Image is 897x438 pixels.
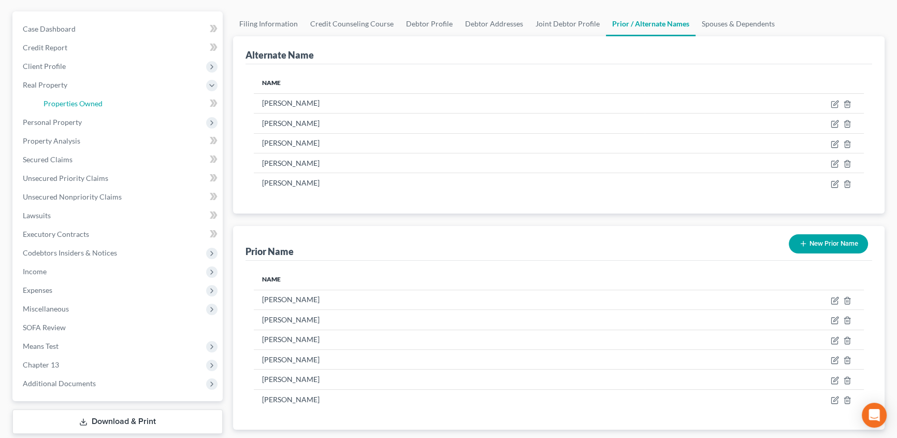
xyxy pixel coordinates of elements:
[23,136,80,145] span: Property Analysis
[254,370,645,389] td: [PERSON_NAME]
[254,350,645,370] td: [PERSON_NAME]
[23,174,108,182] span: Unsecured Priority Claims
[23,286,52,294] span: Expenses
[23,323,66,332] span: SOFA Review
[254,310,645,330] td: [PERSON_NAME]
[529,11,606,36] a: Joint Debtor Profile
[23,118,82,126] span: Personal Property
[15,38,223,57] a: Credit Report
[254,133,645,153] td: [PERSON_NAME]
[233,11,304,36] a: Filing Information
[12,409,223,434] a: Download & Print
[15,206,223,225] a: Lawsuits
[23,43,67,52] span: Credit Report
[23,267,47,276] span: Income
[15,20,223,38] a: Case Dashboard
[862,403,887,428] div: Open Intercom Messenger
[254,93,645,113] td: [PERSON_NAME]
[23,80,67,89] span: Real Property
[254,173,645,193] td: [PERSON_NAME]
[789,234,868,253] button: New Prior Name
[245,49,314,61] div: Alternate Name
[23,360,59,369] span: Chapter 13
[15,318,223,337] a: SOFA Review
[44,99,103,108] span: Properties Owned
[254,153,645,173] td: [PERSON_NAME]
[23,62,66,70] span: Client Profile
[15,225,223,244] a: Executory Contracts
[15,150,223,169] a: Secured Claims
[696,11,781,36] a: Spouses & Dependents
[254,114,645,133] td: [PERSON_NAME]
[35,94,223,113] a: Properties Owned
[254,389,645,409] td: [PERSON_NAME]
[23,304,69,313] span: Miscellaneous
[23,248,117,257] span: Codebtors Insiders & Notices
[254,73,645,93] th: Name
[459,11,529,36] a: Debtor Addresses
[23,379,96,388] span: Additional Documents
[15,169,223,188] a: Unsecured Priority Claims
[23,342,59,350] span: Means Test
[23,24,76,33] span: Case Dashboard
[254,290,645,309] td: [PERSON_NAME]
[23,155,73,164] span: Secured Claims
[400,11,459,36] a: Debtor Profile
[606,11,696,36] a: Prior / Alternate Names
[23,192,122,201] span: Unsecured Nonpriority Claims
[245,245,294,258] div: Prior Name
[254,269,645,290] th: Name
[304,11,400,36] a: Credit Counseling Course
[23,230,89,238] span: Executory Contracts
[254,330,645,349] td: [PERSON_NAME]
[15,132,223,150] a: Property Analysis
[15,188,223,206] a: Unsecured Nonpriority Claims
[23,211,51,220] span: Lawsuits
